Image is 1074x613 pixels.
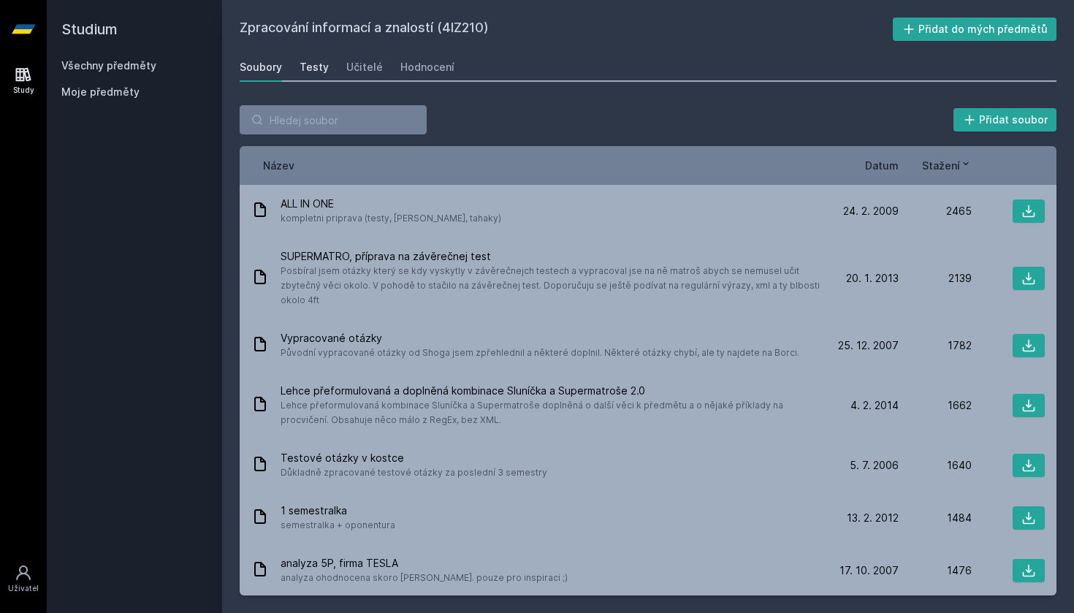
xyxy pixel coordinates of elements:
[899,338,972,353] div: 1782
[263,158,294,173] button: Název
[13,85,34,96] div: Study
[240,53,282,82] a: Soubory
[847,511,899,525] span: 13. 2. 2012
[240,60,282,75] div: Soubory
[281,197,501,211] span: ALL IN ONE
[281,346,799,360] span: Původní vypracované otázky od Shoga jsem zpřehlednil a některé doplnil. Některé otázky chybí, ale...
[838,338,899,353] span: 25. 12. 2007
[281,556,568,571] span: analyza 5P, firma TESLA
[240,18,893,41] h2: Zpracování informací a znalostí (4IZ210)
[899,271,972,286] div: 2139
[850,398,899,413] span: 4. 2. 2014
[281,451,547,465] span: Testové otázky v kostce
[281,518,395,533] span: semestralka + oponentura
[953,108,1057,132] button: Přidat soubor
[899,458,972,473] div: 1640
[400,53,454,82] a: Hodnocení
[281,465,547,480] span: Důkladně zpracované testové otázky za poslední 3 semestry
[839,563,899,578] span: 17. 10. 2007
[899,563,972,578] div: 1476
[346,53,383,82] a: Učitelé
[281,571,568,585] span: analyza ohodnocena skoro [PERSON_NAME]. pouze pro inspiraci ;)
[281,398,820,427] span: Lehce přeformulovaná kombinace Sluníčka a Supermatroše doplněná o další věci k předmětu a o nějak...
[899,204,972,218] div: 2465
[3,557,44,601] a: Uživatel
[300,53,329,82] a: Testy
[843,204,899,218] span: 24. 2. 2009
[922,158,972,173] button: Stažení
[899,511,972,525] div: 1484
[281,331,799,346] span: Vypracované otázky
[281,384,820,398] span: Lehce přeformulovaná a doplněná kombinace Sluníčka a Supermatroše 2.0
[400,60,454,75] div: Hodnocení
[281,249,820,264] span: SUPERMATRO, příprava na závěrečnej test
[8,583,39,594] div: Uživatel
[846,271,899,286] span: 20. 1. 2013
[893,18,1057,41] button: Přidat do mých předmětů
[281,264,820,308] span: Posbíral jsem otázky který se kdy vyskytly v závěrečnejch testech a vypracoval jse na ně matroš a...
[61,85,140,99] span: Moje předměty
[300,60,329,75] div: Testy
[281,211,501,226] span: kompletni priprava (testy, [PERSON_NAME], tahaky)
[61,59,156,72] a: Všechny předměty
[922,158,960,173] span: Stažení
[865,158,899,173] button: Datum
[240,105,427,134] input: Hledej soubor
[3,58,44,103] a: Study
[346,60,383,75] div: Učitelé
[899,398,972,413] div: 1662
[850,458,899,473] span: 5. 7. 2006
[281,503,395,518] span: 1 semestralka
